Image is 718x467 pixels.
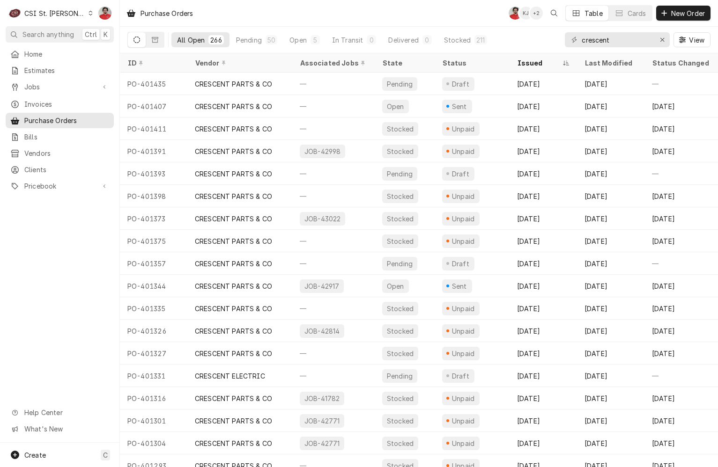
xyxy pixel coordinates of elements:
[303,416,340,426] div: JOB-42771
[577,432,644,454] div: [DATE]
[195,214,272,224] div: CRESCENT PARTS & CO
[386,281,405,291] div: Open
[195,58,283,68] div: Vendor
[24,165,109,175] span: Clients
[510,230,577,252] div: [DATE]
[120,252,187,275] div: PO-401357
[510,95,577,117] div: [DATE]
[577,207,644,230] div: [DATE]
[628,8,646,18] div: Cards
[303,438,340,448] div: JOB-42771
[577,73,644,95] div: [DATE]
[24,181,95,191] span: Pricebook
[303,394,340,403] div: JOB-41782
[6,421,114,437] a: Go to What's New
[451,416,476,426] div: Unpaid
[444,35,471,45] div: Stocked
[195,394,272,403] div: CRESCENT PARTS & CO
[547,6,562,21] button: Open search
[292,162,375,185] div: —
[236,35,262,45] div: Pending
[386,304,415,314] div: Stocked
[382,58,427,68] div: State
[669,8,707,18] span: New Order
[195,326,272,336] div: CRESCENT PARTS & CO
[6,129,114,145] a: Bills
[577,275,644,297] div: [DATE]
[451,281,468,291] div: Sent
[195,259,272,269] div: CRESCENT PARTS & CO
[451,79,471,89] div: Draft
[6,46,114,62] a: Home
[127,58,178,68] div: ID
[519,7,533,20] div: Ken Jiricek's Avatar
[292,95,375,117] div: —
[85,29,97,39] span: Ctrl
[6,63,114,78] a: Estimates
[386,349,415,358] div: Stocked
[424,35,430,45] div: 0
[510,275,577,297] div: [DATE]
[577,297,644,320] div: [DATE]
[292,252,375,275] div: —
[120,320,187,342] div: PO-401326
[312,35,318,45] div: 5
[120,140,187,162] div: PO-401391
[120,117,187,140] div: PO-401411
[24,408,108,417] span: Help Center
[195,281,272,291] div: CRESCENT PARTS & CO
[451,394,476,403] div: Unpaid
[388,35,418,45] div: Delivered
[98,7,111,20] div: Nicholas Faubert's Avatar
[24,66,109,75] span: Estimates
[24,99,109,109] span: Invoices
[6,113,114,128] a: Purchase Orders
[300,58,367,68] div: Associated Jobs
[120,432,187,454] div: PO-401304
[120,365,187,387] div: PO-401331
[195,416,272,426] div: CRESCENT PARTS & CO
[577,387,644,409] div: [DATE]
[292,342,375,365] div: —
[577,409,644,432] div: [DATE]
[6,146,114,161] a: Vendors
[510,432,577,454] div: [DATE]
[386,102,405,111] div: Open
[303,214,341,224] div: JOB-43022
[451,371,471,381] div: Draft
[386,214,415,224] div: Stocked
[386,169,414,179] div: Pending
[510,252,577,275] div: [DATE]
[451,236,476,246] div: Unpaid
[577,185,644,207] div: [DATE]
[386,146,415,156] div: Stocked
[530,7,543,20] div: + 2
[577,320,644,342] div: [DATE]
[519,7,533,20] div: KJ
[386,236,415,246] div: Stocked
[451,191,476,201] div: Unpaid
[195,102,272,111] div: CRESCENT PARTS & CO
[510,297,577,320] div: [DATE]
[120,387,187,409] div: PO-401316
[509,7,522,20] div: NF
[6,79,114,95] a: Go to Jobs
[103,450,108,460] span: C
[510,185,577,207] div: [DATE]
[451,438,476,448] div: Unpaid
[451,304,476,314] div: Unpaid
[510,117,577,140] div: [DATE]
[120,162,187,185] div: PO-401393
[585,58,635,68] div: Last Modified
[510,409,577,432] div: [DATE]
[195,191,272,201] div: CRESCENT PARTS & CO
[510,162,577,185] div: [DATE]
[451,349,476,358] div: Unpaid
[120,207,187,230] div: PO-401373
[6,178,114,194] a: Go to Pricebook
[210,35,222,45] div: 266
[8,7,22,20] div: C
[292,185,375,207] div: —
[6,162,114,177] a: Clients
[577,95,644,117] div: [DATE]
